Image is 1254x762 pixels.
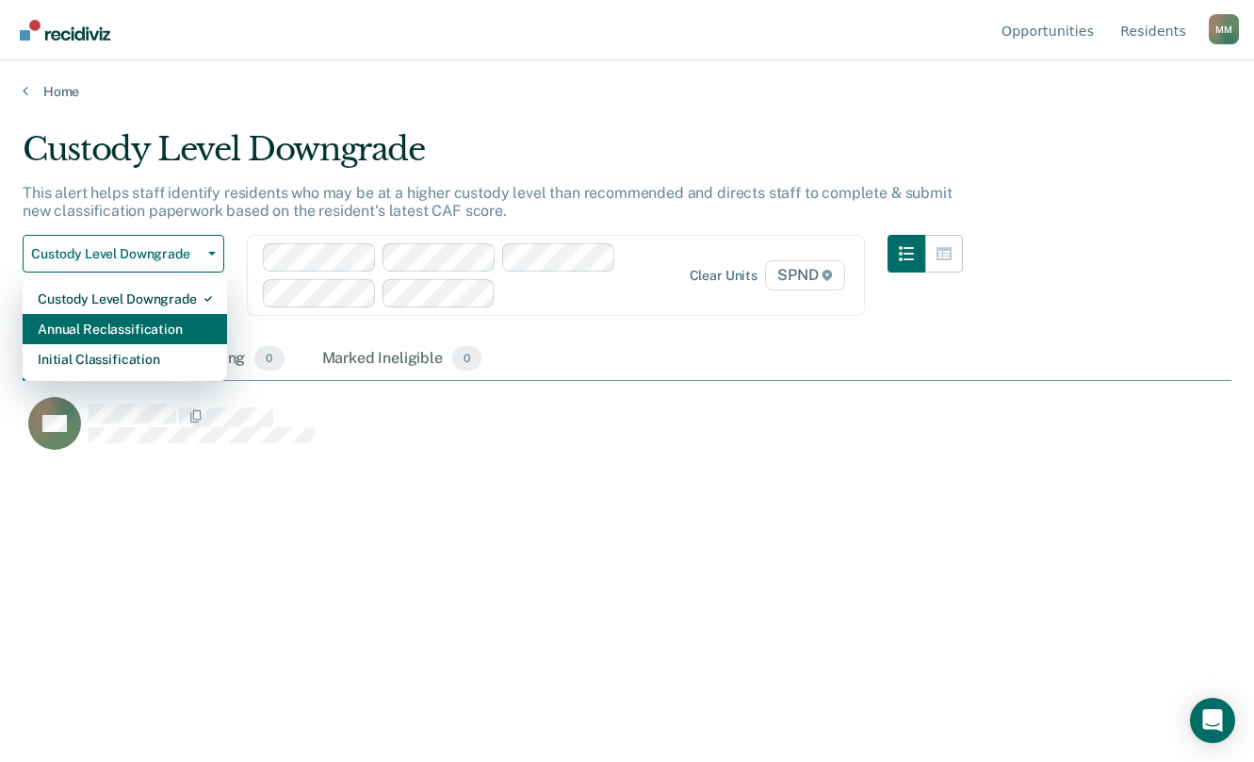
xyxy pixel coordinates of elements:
div: Initial Classification [38,344,212,374]
p: This alert helps staff identify residents who may be at a higher custody level than recommended a... [23,184,953,220]
div: CaseloadOpportunityCell-00118110 [23,396,1081,472]
div: Pending0 [185,339,287,380]
div: Custody Level Downgrade [38,284,212,314]
span: 0 [254,346,284,371]
img: Recidiviz [20,20,110,41]
a: Home [23,83,1231,100]
div: M M [1209,14,1239,44]
span: 0 [452,346,481,371]
div: Dropdown Menu [23,276,227,382]
button: Profile dropdown button [1209,14,1239,44]
span: Custody Level Downgrade [31,246,201,262]
div: Marked Ineligible0 [318,339,486,380]
div: Clear units [690,268,758,284]
button: Custody Level Downgrade [23,235,224,273]
div: Custody Level Downgrade [23,130,963,184]
div: Open Intercom Messenger [1190,698,1235,743]
span: SPND [765,260,845,290]
div: Annual Reclassification [38,314,212,344]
